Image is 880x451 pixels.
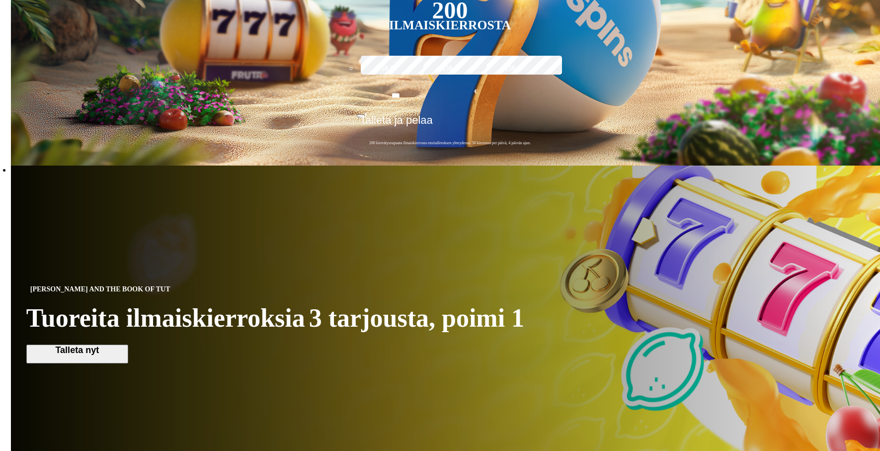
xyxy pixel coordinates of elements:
span: [PERSON_NAME] and the Book of Tut [26,283,174,295]
button: Talleta ja pelaa [357,113,543,134]
span: 3 tarjousta, poimi 1 [309,305,524,331]
div: Ilmaiskierrosta [389,19,511,31]
label: 250 € [484,54,542,83]
label: 50 € [358,54,416,83]
span: € [365,111,368,117]
span: 200 kierrätysvapaata ilmaiskierrosta ensitalletuksen yhteydessä. 50 kierrosta per päivä, 4 päivän... [357,140,543,146]
span: Talleta nyt [31,346,123,355]
label: 150 € [421,54,479,83]
span: Tuoreita ilmaiskierroksia [26,303,305,333]
span: Talleta ja pelaa [360,114,433,134]
div: 200 [432,4,468,16]
span: € [475,87,478,96]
